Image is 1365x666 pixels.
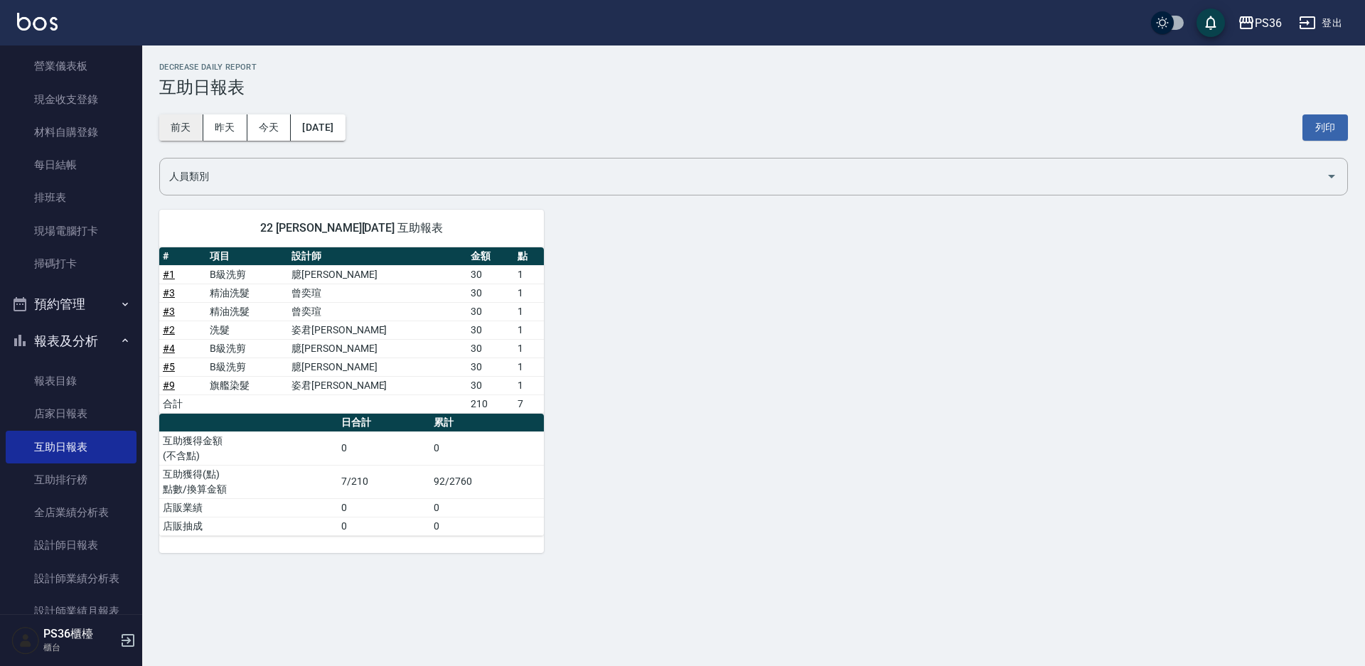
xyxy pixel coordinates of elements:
input: 人員名稱 [166,164,1320,189]
button: Open [1320,165,1343,188]
h3: 互助日報表 [159,77,1348,97]
a: 設計師日報表 [6,529,136,562]
a: 店家日報表 [6,397,136,430]
th: 設計師 [288,247,467,266]
a: #3 [163,287,175,299]
td: 洗髮 [206,321,288,339]
th: 項目 [206,247,288,266]
td: 1 [514,321,544,339]
td: 精油洗髮 [206,302,288,321]
a: #9 [163,380,175,391]
td: 互助獲得金額 (不含點) [159,431,338,465]
td: 1 [514,302,544,321]
a: 設計師業績分析表 [6,562,136,595]
span: 22 [PERSON_NAME][DATE] 互助報表 [176,221,527,235]
button: 登出 [1293,10,1348,36]
td: 姿君[PERSON_NAME] [288,376,467,394]
td: 0 [430,517,544,535]
table: a dense table [159,414,544,536]
td: 旗艦染髮 [206,376,288,394]
a: #1 [163,269,175,280]
td: 0 [338,517,430,535]
h5: PS36櫃檯 [43,627,116,641]
td: 1 [514,358,544,376]
th: 金額 [467,247,514,266]
button: 預約管理 [6,286,136,323]
td: B級洗剪 [206,358,288,376]
img: Person [11,626,40,655]
td: 0 [430,498,544,517]
th: # [159,247,206,266]
td: B級洗剪 [206,265,288,284]
td: 30 [467,339,514,358]
td: 0 [338,431,430,465]
td: 1 [514,339,544,358]
button: 報表及分析 [6,323,136,360]
a: 材料自購登錄 [6,116,136,149]
td: 曾奕瑄 [288,302,467,321]
td: 姿君[PERSON_NAME] [288,321,467,339]
td: 互助獲得(點) 點數/換算金額 [159,465,338,498]
button: PS36 [1232,9,1288,38]
button: 前天 [159,114,203,141]
a: #2 [163,324,175,335]
th: 累計 [430,414,544,432]
td: 店販業績 [159,498,338,517]
a: 互助日報表 [6,431,136,463]
td: 1 [514,284,544,302]
td: 精油洗髮 [206,284,288,302]
a: 排班表 [6,181,136,214]
td: 7/210 [338,465,430,498]
p: 櫃台 [43,641,116,654]
td: 30 [467,284,514,302]
th: 日合計 [338,414,430,432]
td: 0 [430,431,544,465]
a: 互助排行榜 [6,463,136,496]
td: 30 [467,376,514,394]
td: 1 [514,376,544,394]
td: 曾奕瑄 [288,284,467,302]
a: #5 [163,361,175,372]
a: 營業儀表板 [6,50,136,82]
td: 92/2760 [430,465,544,498]
a: #4 [163,343,175,354]
td: B級洗剪 [206,339,288,358]
td: 30 [467,358,514,376]
button: 今天 [247,114,291,141]
h2: Decrease Daily Report [159,63,1348,72]
a: 每日結帳 [6,149,136,181]
a: 報表目錄 [6,365,136,397]
div: PS36 [1255,14,1282,32]
td: 30 [467,302,514,321]
td: 合計 [159,394,206,413]
a: 掃碼打卡 [6,247,136,280]
img: Logo [17,13,58,31]
a: #3 [163,306,175,317]
button: 列印 [1302,114,1348,141]
td: 臆[PERSON_NAME] [288,339,467,358]
a: 全店業績分析表 [6,496,136,529]
a: 現金收支登錄 [6,83,136,116]
td: 0 [338,498,430,517]
td: 1 [514,265,544,284]
table: a dense table [159,247,544,414]
td: 臆[PERSON_NAME] [288,265,467,284]
td: 30 [467,265,514,284]
th: 點 [514,247,544,266]
a: 設計師業績月報表 [6,595,136,628]
a: 現場電腦打卡 [6,215,136,247]
td: 7 [514,394,544,413]
td: 30 [467,321,514,339]
td: 210 [467,394,514,413]
button: save [1197,9,1225,37]
button: [DATE] [291,114,345,141]
td: 臆[PERSON_NAME] [288,358,467,376]
td: 店販抽成 [159,517,338,535]
button: 昨天 [203,114,247,141]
